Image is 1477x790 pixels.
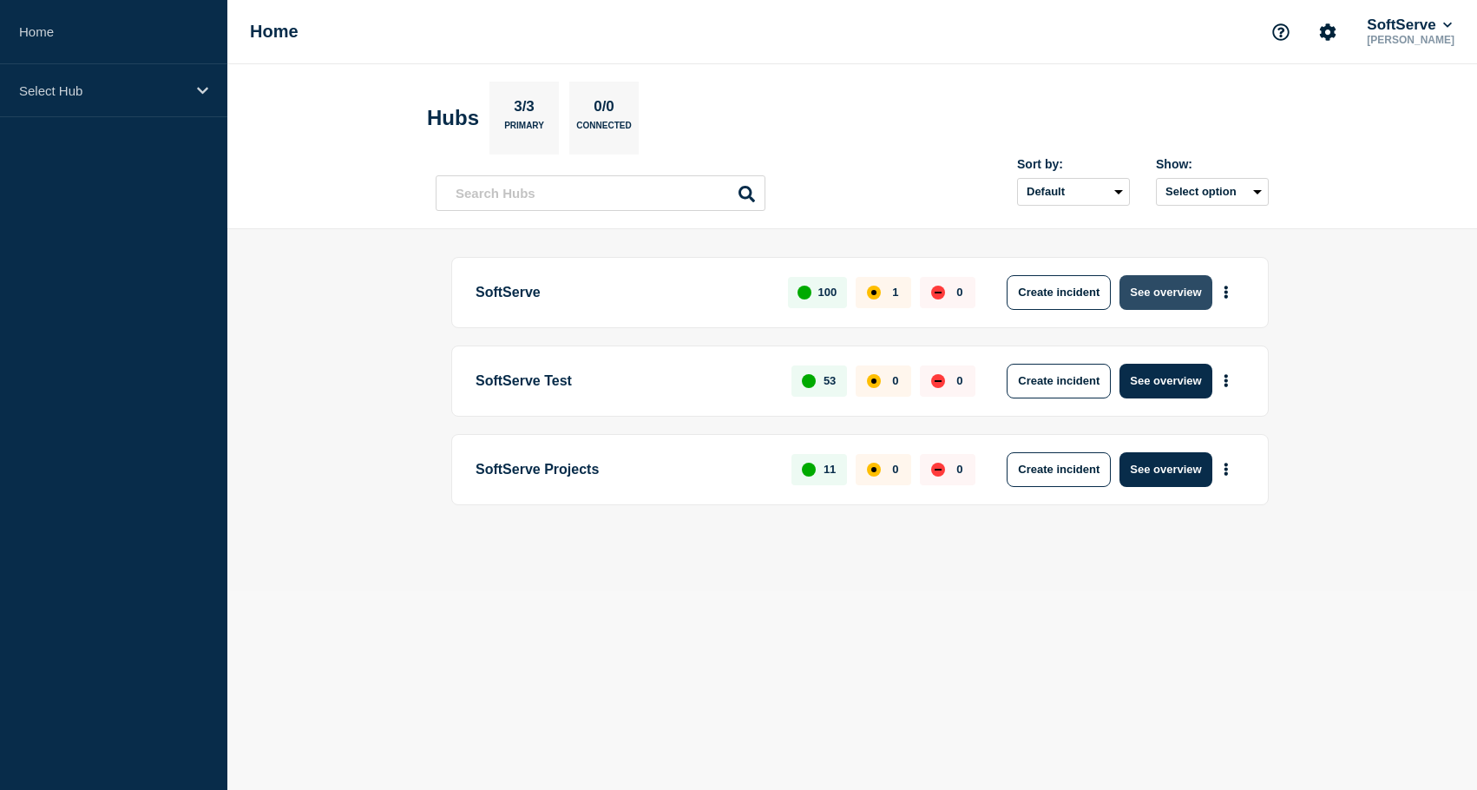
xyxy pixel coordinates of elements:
[588,98,621,121] p: 0/0
[1263,14,1299,50] button: Support
[250,22,299,42] h1: Home
[818,286,837,299] p: 100
[1156,178,1269,206] button: Select option
[436,175,765,211] input: Search Hubs
[931,463,945,477] div: down
[931,286,945,300] div: down
[867,286,881,300] div: affected
[1156,157,1269,171] div: Show:
[1215,276,1237,308] button: More actions
[892,374,898,387] p: 0
[802,374,816,388] div: up
[1363,16,1455,34] button: SoftServe
[931,374,945,388] div: down
[1310,14,1346,50] button: Account settings
[892,463,898,476] p: 0
[956,463,962,476] p: 0
[956,374,962,387] p: 0
[427,106,479,130] h2: Hubs
[504,121,544,139] p: Primary
[1007,364,1111,398] button: Create incident
[576,121,631,139] p: Connected
[867,374,881,388] div: affected
[476,364,771,398] p: SoftServe Test
[1215,453,1237,485] button: More actions
[1017,178,1130,206] select: Sort by
[476,275,768,310] p: SoftServe
[824,374,836,387] p: 53
[1119,364,1211,398] button: See overview
[508,98,542,121] p: 3/3
[1007,275,1111,310] button: Create incident
[1017,157,1130,171] div: Sort by:
[1007,452,1111,487] button: Create incident
[19,83,186,98] p: Select Hub
[1215,365,1237,397] button: More actions
[1119,452,1211,487] button: See overview
[798,286,811,300] div: up
[1363,34,1458,46] p: [PERSON_NAME]
[824,463,836,476] p: 11
[892,286,898,299] p: 1
[476,452,771,487] p: SoftServe Projects
[1119,275,1211,310] button: See overview
[802,463,816,477] div: up
[956,286,962,299] p: 0
[867,463,881,477] div: affected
